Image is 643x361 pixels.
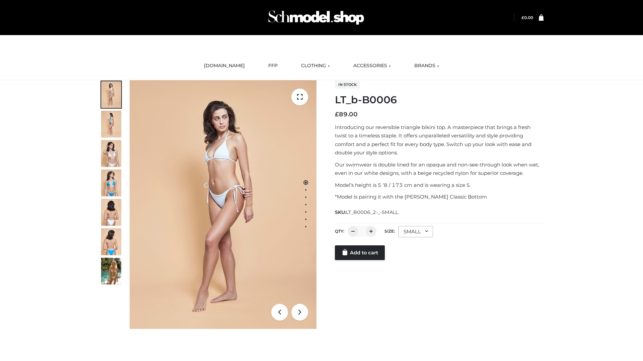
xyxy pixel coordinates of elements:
img: ArielClassicBikiniTop_CloudNine_AzureSky_OW114ECO_7-scaled.jpg [101,199,121,226]
a: BRANDS [409,58,444,73]
a: [DOMAIN_NAME] [199,58,250,73]
img: Schmodel Admin 964 [266,4,366,31]
p: *Model is pairing it with the [PERSON_NAME] Classic Bottom [335,193,544,201]
a: ACCESSORIES [348,58,396,73]
img: ArielClassicBikiniTop_CloudNine_AzureSky_OW114ECO_2-scaled.jpg [101,111,121,137]
span: £ [335,111,339,118]
img: ArielClassicBikiniTop_CloudNine_AzureSky_OW114ECO_3-scaled.jpg [101,140,121,167]
bdi: 89.00 [335,111,358,118]
img: Arieltop_CloudNine_AzureSky2.jpg [101,258,121,284]
h1: LT_b-B0006 [335,94,544,106]
img: ArielClassicBikiniTop_CloudNine_AzureSky_OW114ECO_8-scaled.jpg [101,228,121,255]
p: Our swimwear is double lined for an opaque and non-see-through look when wet, even in our white d... [335,160,544,177]
span: SKU: [335,208,399,216]
div: SMALL [398,226,433,237]
span: £ [521,15,524,20]
img: ArielClassicBikiniTop_CloudNine_AzureSky_OW114ECO_4-scaled.jpg [101,169,121,196]
span: LT_B0006_2-_-SMALL [346,209,398,215]
a: Add to cart [335,245,385,260]
bdi: 0.00 [521,15,533,20]
label: Size: [384,229,395,234]
p: Introducing our reversible triangle bikini top. A masterpiece that brings a fresh twist to a time... [335,123,544,157]
p: Model’s height is 5 ‘8 / 173 cm and is wearing a size S. [335,181,544,190]
a: £0.00 [521,15,533,20]
img: ArielClassicBikiniTop_CloudNine_AzureSky_OW114ECO_1-scaled.jpg [101,81,121,108]
label: QTY: [335,229,344,234]
a: FFP [263,58,283,73]
span: In stock [335,81,360,89]
img: ArielClassicBikiniTop_CloudNine_AzureSky_OW114ECO_1 [130,80,316,329]
a: CLOTHING [296,58,335,73]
